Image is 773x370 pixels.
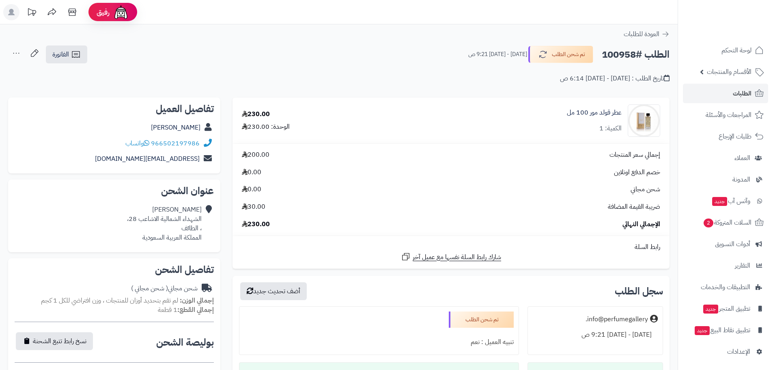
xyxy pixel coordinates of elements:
[131,284,198,293] div: شحن مجاني
[694,325,750,336] span: تطبيق نقاط البيع
[177,305,214,315] strong: إجمالي القطع:
[125,138,149,148] a: واتساب
[704,219,713,227] span: 2
[560,74,670,83] div: تاريخ الطلب : [DATE] - [DATE] 6:14 ص
[242,220,270,229] span: 230.00
[41,296,178,305] span: لم تقم بتحديد أوزان للمنتجات ، وزن افتراضي للكل 1 كجم
[242,168,261,177] span: 0.00
[599,124,622,133] div: الكمية: 1
[732,174,750,185] span: المدونة
[528,46,593,63] button: تم شحن الطلب
[413,253,501,262] span: شارك رابط السلة نفسها مع عميل آخر
[683,127,768,146] a: طلبات الإرجاع
[131,283,168,293] span: ( شحن مجاني )
[240,282,307,300] button: أضف تحديث جديد
[151,123,200,132] a: [PERSON_NAME]
[706,109,751,121] span: المراجعات والأسئلة
[727,346,750,357] span: الإعدادات
[449,312,514,328] div: تم شحن الطلب
[683,191,768,211] a: وآتس آبجديد
[707,66,751,78] span: الأقسام والمنتجات
[242,150,269,160] span: 200.00
[46,45,87,63] a: الفاتورة
[15,104,214,114] h2: تفاصيل العميل
[683,277,768,297] a: التطبيقات والخدمات
[624,29,659,39] span: العودة للطلبات
[683,41,768,60] a: لوحة التحكم
[622,220,660,229] span: الإجمالي النهائي
[695,326,710,335] span: جديد
[33,336,86,346] span: نسخ رابط تتبع الشحنة
[702,303,750,314] span: تطبيق المتجر
[156,338,214,347] h2: بوليصة الشحن
[22,4,42,22] a: تحديثات المنصة
[683,234,768,254] a: أدوات التسويق
[158,305,214,315] small: 1 قطعة
[468,50,527,58] small: [DATE] - [DATE] 9:21 ص
[719,131,751,142] span: طلبات الإرجاع
[715,238,750,250] span: أدوات التسويق
[401,252,501,262] a: شارك رابط السلة نفسها مع عميل آخر
[733,88,751,99] span: الطلبات
[113,4,129,20] img: ai-face.png
[15,186,214,196] h2: عنوان الشحن
[734,152,750,164] span: العملاء
[721,45,751,56] span: لوحة التحكم
[602,46,670,63] h2: الطلب #100958
[242,185,261,194] span: 0.00
[151,138,200,148] a: 966502197986
[628,104,660,137] img: 1656259832-DSC_1329-2-f-90x90.jpg
[242,110,270,119] div: 230.00
[586,315,648,324] div: info@perfumegallery.
[236,242,666,252] div: رابط السلة
[97,7,110,17] span: رفيق
[703,217,751,228] span: السلات المتروكة
[712,197,727,206] span: جديد
[701,281,750,293] span: التطبيقات والخدمات
[624,29,670,39] a: العودة للطلبات
[533,327,658,343] div: [DATE] - [DATE] 9:21 ص
[683,320,768,340] a: تطبيق نقاط البيعجديد
[608,202,660,212] span: ضريبة القيمة المضافة
[180,296,214,305] strong: إجمالي الوزن:
[683,105,768,125] a: المراجعات والأسئلة
[683,84,768,103] a: الطلبات
[127,205,202,242] div: [PERSON_NAME] الشهداء الشمالية الاشاعب 28، ، الطائف المملكة العربية السعودية
[242,202,265,212] span: 30.00
[95,154,200,164] a: [EMAIL_ADDRESS][DOMAIN_NAME]
[615,286,663,296] h3: سجل الطلب
[52,50,69,59] span: الفاتورة
[609,150,660,160] span: إجمالي سعر المنتجات
[683,342,768,361] a: الإعدادات
[735,260,750,271] span: التقارير
[244,334,513,350] div: تنبيه العميل : نعم
[16,332,93,350] button: نسخ رابط تتبع الشحنة
[614,168,660,177] span: خصم الدفع اونلاين
[711,195,750,207] span: وآتس آب
[683,213,768,232] a: السلات المتروكة2
[683,170,768,189] a: المدونة
[683,256,768,275] a: التقارير
[703,305,718,314] span: جديد
[242,122,290,132] div: الوحدة: 230.00
[683,299,768,318] a: تطبيق المتجرجديد
[631,185,660,194] span: شحن مجاني
[683,148,768,168] a: العملاء
[15,265,214,275] h2: تفاصيل الشحن
[567,108,622,117] a: عطر قولد مور 100 مل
